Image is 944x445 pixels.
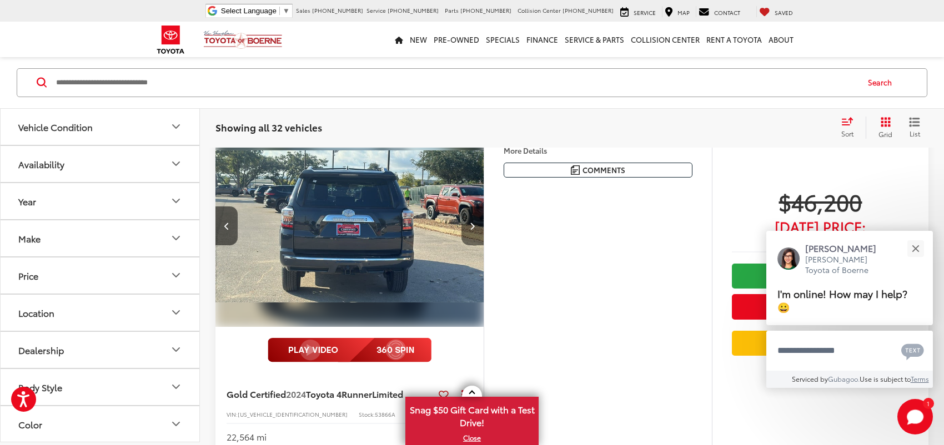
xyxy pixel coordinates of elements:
span: Sort [841,129,853,138]
p: [PERSON_NAME] [805,242,887,254]
span: Saved [775,8,793,17]
span: [PHONE_NUMBER] [388,6,439,14]
span: Grid [878,129,892,139]
span: VIN: [227,410,238,418]
div: Availability [18,159,64,169]
img: Toyota [150,22,192,58]
span: Snag $50 Gift Card with a Test Drive! [406,398,538,432]
button: List View [901,117,928,139]
button: Chat with SMS [898,338,927,363]
button: Search [857,69,908,97]
button: Body StyleBody Style [1,369,200,405]
span: Showing all 32 vehicles [215,120,322,134]
input: Search by Make, Model, or Keyword [55,69,857,96]
a: My Saved Vehicles [756,6,796,17]
span: Serviced by [792,374,828,383]
button: LocationLocation [1,295,200,331]
span: 53866A [375,410,395,418]
textarea: Type your message [766,331,933,371]
div: Year [169,194,183,208]
div: Dealership [169,343,183,356]
span: [US_VEHICLE_IDENTIFICATION_NUMBER] [238,410,348,418]
div: Color [169,417,183,431]
button: MakeMake [1,220,200,256]
img: full motion video [268,338,431,362]
a: Service [617,6,659,17]
button: DealershipDealership [1,332,200,368]
span: Stock: [359,410,375,418]
div: Price [169,269,183,282]
a: Home [391,22,406,57]
a: Check Availability [732,264,909,289]
span: Sales [296,6,310,14]
a: Rent a Toyota [703,22,765,57]
button: Previous image [215,206,238,245]
span: 2024 [286,387,306,400]
div: Vehicle Condition [18,122,93,132]
span: Parts [445,6,459,14]
div: Availability [169,157,183,170]
div: Vehicle Condition [169,120,183,133]
span: List [909,129,920,138]
span: Limited [372,387,403,400]
div: Color [18,419,42,429]
div: Year [18,196,36,206]
a: New [406,22,430,57]
button: Vehicle ConditionVehicle Condition [1,109,200,145]
div: Location [169,306,183,319]
span: Contact [714,8,740,17]
span: Service [634,8,656,17]
button: Comments [504,163,692,178]
a: Collision Center [627,22,703,57]
a: Select Language​ [221,7,290,15]
button: Close [903,236,927,260]
span: ​ [279,7,280,15]
svg: Text [901,342,924,360]
button: ColorColor [1,406,200,442]
button: Actions [453,385,473,404]
div: 2024 Toyota 4Runner Limited 3 [215,125,485,327]
p: [PERSON_NAME] Toyota of Boerne [805,254,887,276]
span: [PHONE_NUMBER] [460,6,511,14]
button: YearYear [1,183,200,219]
span: Gold Certified [227,387,286,400]
a: Map [662,6,692,17]
a: Pre-Owned [430,22,483,57]
a: Value Your Trade [732,331,909,356]
span: [PHONE_NUMBER] [563,6,614,14]
button: AvailabilityAvailability [1,146,200,182]
a: Specials [483,22,523,57]
span: Collision Center [518,6,561,14]
button: Toggle Chat Window [897,399,933,434]
div: Price [18,270,38,281]
a: About [765,22,797,57]
div: Location [18,307,54,318]
svg: Start Chat [897,399,933,434]
span: ▼ [283,7,290,15]
div: 22,564 mi [227,431,267,443]
div: Dealership [18,345,64,355]
button: PricePrice [1,257,200,294]
img: 2024 Toyota 4Runner Limited [215,125,485,327]
button: Get Price Now [732,294,909,319]
button: Grid View [866,117,901,139]
button: Next image [461,206,484,245]
span: I'm online! How may I help? 😀 [777,286,907,314]
span: Toyota 4Runner [306,387,372,400]
span: [DATE] Price: [732,221,909,232]
span: Use is subject to [860,374,911,383]
div: Body Style [169,380,183,393]
a: Gubagoo. [828,374,860,383]
a: Finance [523,22,561,57]
span: [PHONE_NUMBER] [312,6,363,14]
span: Select Language [221,7,277,15]
a: 2024 Toyota 4Runner Limited2024 Toyota 4Runner Limited2024 Toyota 4Runner Limited2024 Toyota 4Run... [215,125,485,327]
a: Contact [696,6,743,17]
h4: More Details [504,146,692,154]
div: Make [18,233,41,244]
img: Vic Vaughan Toyota of Boerne [203,30,283,49]
span: Comments [583,165,625,175]
span: 1 [927,401,930,406]
button: Select sort value [836,117,866,139]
